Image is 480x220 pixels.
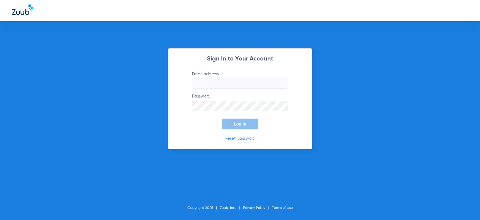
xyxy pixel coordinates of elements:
[192,79,288,89] input: Email address
[183,56,297,62] h2: Sign In to Your Account
[192,71,288,89] label: Email address
[220,205,243,211] li: Zuub, Inc.
[192,101,288,111] input: Password
[192,93,288,111] label: Password
[12,5,33,15] img: Zuub Logo
[187,205,220,211] li: Copyright 2025
[225,136,255,141] a: Reset password
[272,206,293,210] a: Terms of Use
[222,119,258,129] button: Log In
[243,206,265,210] a: Privacy Policy
[234,122,246,126] span: Log In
